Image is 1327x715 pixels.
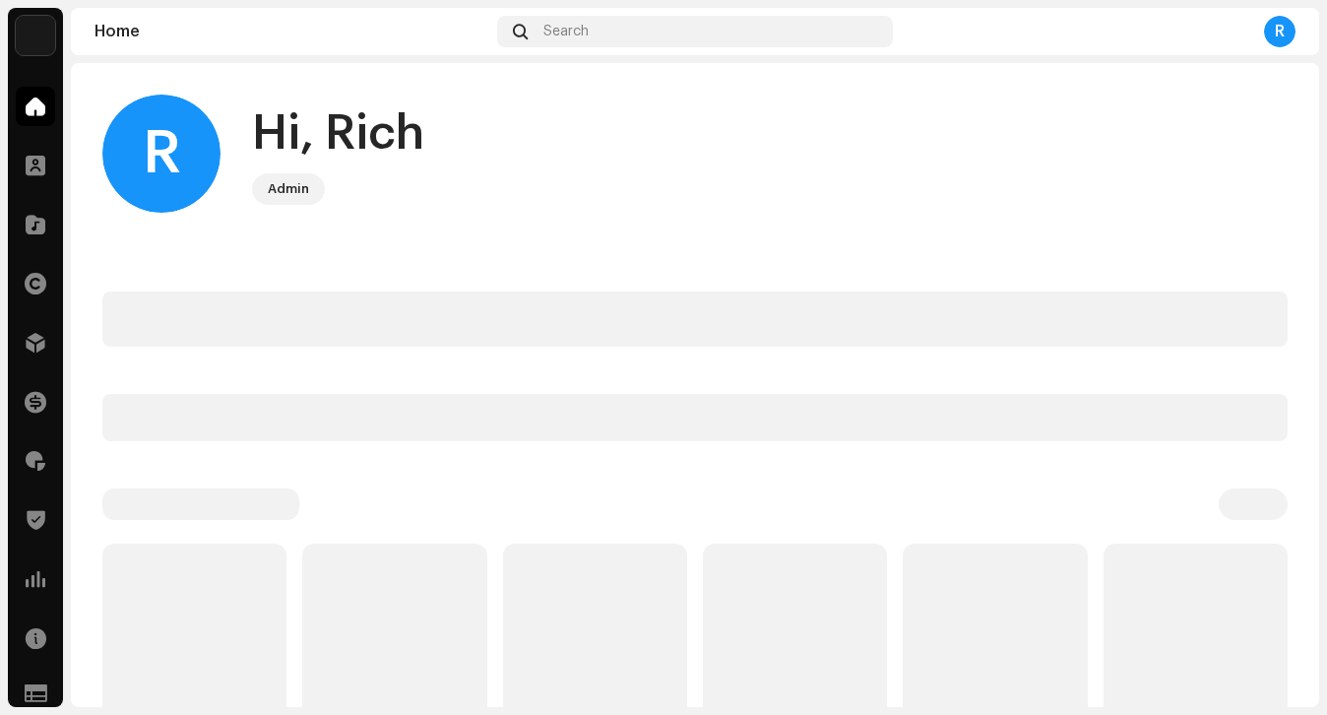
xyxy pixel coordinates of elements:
[268,177,309,201] div: Admin
[252,102,424,165] div: Hi, Rich
[95,24,489,39] div: Home
[543,24,589,39] span: Search
[1264,16,1295,47] div: R
[102,95,221,213] div: R
[16,16,55,55] img: 34f81ff7-2202-4073-8c5d-62963ce809f3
